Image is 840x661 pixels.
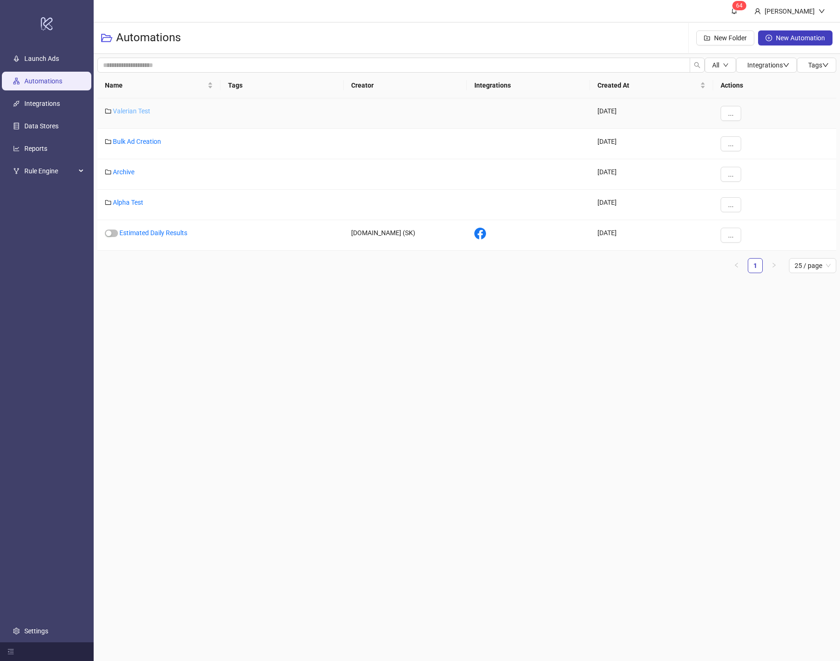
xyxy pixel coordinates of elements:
[766,258,781,273] li: Next Page
[24,627,48,635] a: Settings
[105,169,111,175] span: folder
[113,107,150,115] a: Valerian Test
[24,122,59,130] a: Data Stores
[723,62,729,68] span: down
[590,73,713,98] th: Created At
[712,61,719,69] span: All
[590,220,713,251] div: [DATE]
[704,35,710,41] span: folder-add
[766,35,772,41] span: plus-circle
[105,199,111,206] span: folder
[748,259,762,273] a: 1
[783,62,789,68] span: down
[13,168,20,174] span: fork
[105,108,111,114] span: folder
[590,159,713,190] div: [DATE]
[766,258,781,273] button: right
[24,162,76,180] span: Rule Engine
[705,58,736,73] button: Alldown
[729,258,744,273] button: left
[713,73,836,98] th: Actions
[728,171,734,178] span: ...
[728,140,734,148] span: ...
[116,30,181,45] h3: Automations
[758,30,833,45] button: New Automation
[105,80,206,90] span: Name
[97,73,221,98] th: Name
[736,58,797,73] button: Integrationsdown
[808,61,829,69] span: Tags
[728,231,734,239] span: ...
[590,129,713,159] div: [DATE]
[24,145,47,152] a: Reports
[721,106,741,121] button: ...
[105,138,111,145] span: folder
[721,167,741,182] button: ...
[344,220,467,251] div: [DOMAIN_NAME] (SK)
[721,136,741,151] button: ...
[113,138,161,145] a: Bulk Ad Creation
[119,229,187,237] a: Estimated Daily Results
[797,58,836,73] button: Tagsdown
[694,62,700,68] span: search
[734,262,739,268] span: left
[590,98,713,129] div: [DATE]
[597,80,698,90] span: Created At
[7,648,14,655] span: menu-fold
[590,190,713,220] div: [DATE]
[113,199,143,206] a: Alpha Test
[776,34,825,42] span: New Automation
[789,258,836,273] div: Page Size
[728,110,734,117] span: ...
[714,34,747,42] span: New Folder
[721,197,741,212] button: ...
[739,2,743,9] span: 4
[736,2,739,9] span: 6
[721,228,741,243] button: ...
[818,8,825,15] span: down
[729,258,744,273] li: Previous Page
[344,73,467,98] th: Creator
[728,201,734,208] span: ...
[24,55,59,62] a: Launch Ads
[822,62,829,68] span: down
[221,73,344,98] th: Tags
[732,1,746,10] sup: 64
[24,77,62,85] a: Automations
[761,6,818,16] div: [PERSON_NAME]
[24,100,60,107] a: Integrations
[696,30,754,45] button: New Folder
[113,168,134,176] a: Archive
[754,8,761,15] span: user
[731,7,737,14] span: bell
[795,259,831,273] span: 25 / page
[101,32,112,44] span: folder-open
[771,262,777,268] span: right
[748,258,763,273] li: 1
[747,61,789,69] span: Integrations
[467,73,590,98] th: Integrations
